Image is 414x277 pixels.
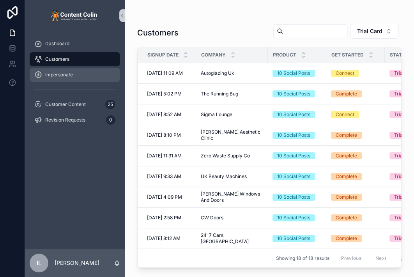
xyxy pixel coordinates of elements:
div: scrollable content [25,31,125,137]
a: Impersonate [30,68,120,82]
div: Complete [336,132,357,139]
a: Customer Content25 [30,97,120,111]
span: Zero Waste Supply Co [201,153,250,159]
div: 10 Social Posts [277,235,310,242]
div: Connect [336,70,354,77]
a: Customers [30,52,120,66]
span: Company [201,52,226,58]
span: CW Doors [201,215,223,221]
span: Get Started [331,52,364,58]
div: Complete [336,235,357,242]
div: 10 Social Posts [277,214,310,221]
span: Trial Card [357,27,382,35]
div: Complete [336,194,357,201]
span: [DATE] 11:09 AM [147,70,183,76]
span: [DATE] 8:52 AM [147,111,181,118]
a: Revision Requests0 [30,113,120,127]
div: 10 Social Posts [277,111,310,118]
span: [DATE] 4:09 PM [147,194,182,200]
div: 10 Social Posts [277,132,310,139]
button: Select Button [350,24,398,39]
span: IL [37,258,42,268]
div: 10 Social Posts [277,70,310,77]
div: Complete [336,214,357,221]
div: 25 [105,100,115,109]
span: Autoglazing Uk [201,70,234,76]
h1: Customers [137,27,179,38]
p: [PERSON_NAME] [55,259,99,267]
span: [DATE] 11:31 AM [147,153,182,159]
div: 0 [106,115,115,125]
img: App logo [51,9,99,22]
div: 10 Social Posts [277,152,310,159]
span: Signup Date [147,52,179,58]
span: The Running Bug [201,91,238,97]
span: Status [390,52,409,58]
span: [DATE] 9:33 AM [147,173,181,180]
span: [DATE] 5:02 PM [147,91,182,97]
span: [DATE] 8:10 PM [147,132,181,138]
span: Sigma Lounge [201,111,232,118]
span: Customers [45,56,69,62]
span: Impersonate [45,72,73,78]
div: Complete [336,173,357,180]
div: Complete [336,152,357,159]
div: 10 Social Posts [277,173,310,180]
span: 24-7 Cars [GEOGRAPHIC_DATA] [201,232,263,245]
span: [PERSON_NAME] Aesthetic Clinic [201,129,263,141]
span: Revision Requests [45,117,85,123]
span: Product [273,52,296,58]
span: Customer Content [45,101,86,108]
a: Dashboard [30,37,120,51]
div: Complete [336,90,357,97]
div: 10 Social Posts [277,194,310,201]
span: [DATE] 8:12 AM [147,235,180,242]
span: UK Beauty Machines [201,173,247,180]
div: Connect [336,111,354,118]
span: Dashboard [45,41,69,47]
span: [DATE] 2:58 PM [147,215,181,221]
span: Showing 18 of 18 results [276,255,329,261]
span: [PERSON_NAME] Windows And Doors [201,191,263,203]
div: 10 Social Posts [277,90,310,97]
